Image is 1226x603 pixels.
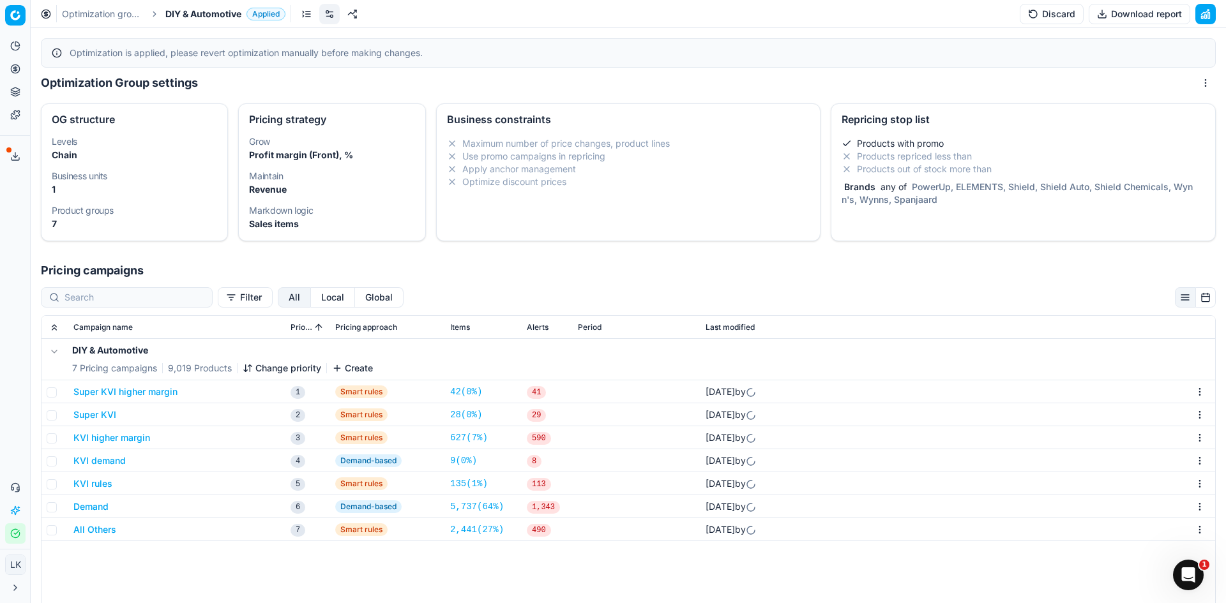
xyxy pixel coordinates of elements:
[243,362,321,375] button: Change priority
[64,291,204,304] input: Search
[291,455,305,468] span: 4
[355,287,404,308] button: global
[291,386,305,399] span: 1
[6,555,25,574] span: LK
[52,184,56,195] strong: 1
[706,431,756,444] div: by
[842,137,1205,150] li: Products with promo
[52,218,57,229] strong: 7
[291,322,312,332] span: Priority
[706,524,735,535] span: [DATE]
[332,362,373,375] button: Create
[1173,560,1204,590] iframe: Intercom live chat
[291,501,305,514] span: 6
[291,409,305,422] span: 2
[706,455,735,466] span: [DATE]
[447,114,810,124] div: Business constraints
[335,322,397,332] span: Pricing approach
[73,500,109,513] button: Demand
[706,523,756,536] div: by
[447,150,810,163] li: Use promo campaigns in repricing
[311,287,355,308] button: local
[165,8,241,20] span: DIY & Automotive
[335,408,388,421] span: Smart rules
[312,321,325,334] button: Sorted by Priority ascending
[527,386,546,399] span: 41
[450,500,504,513] a: 5,737(64%)
[450,454,477,467] a: 9(0%)
[527,322,549,332] span: Alerts
[706,408,756,421] div: by
[249,114,414,124] div: Pricing strategy
[278,287,311,308] button: all
[527,455,541,468] span: 8
[73,477,112,490] button: KVI rules
[52,149,77,160] strong: Chain
[165,8,285,20] span: DIY & AutomotiveApplied
[246,8,285,20] span: Applied
[73,431,150,444] button: KVI higher margin
[450,322,470,332] span: Items
[842,150,1205,163] li: Products repriced less than
[842,181,1193,205] span: PowerUp, ELEMENTS, Shield, Shield Auto, Shield Chemicals, Wynn's, Wynns, Spanjaard
[72,362,157,375] span: 7 Pricing campaigns
[335,454,402,467] span: Demand-based
[447,163,810,175] li: Apply anchor management
[249,184,287,195] strong: Revenue
[1020,4,1084,24] button: Discard
[527,478,551,491] span: 113
[73,454,126,467] button: KVI demand
[447,137,810,150] li: Maximum number of price changes, product lines
[450,477,488,490] a: 135(1%)
[335,523,388,536] span: Smart rules
[527,409,546,422] span: 29
[527,501,560,514] span: 1,343
[706,500,756,513] div: by
[1089,4,1190,24] button: Download report
[291,432,305,445] span: 3
[62,8,285,20] nav: breadcrumb
[47,320,62,335] button: Expand all
[335,477,388,490] span: Smart rules
[291,478,305,491] span: 5
[73,408,116,421] button: Super KVI
[335,431,388,444] span: Smart rules
[706,477,756,490] div: by
[842,181,878,192] span: Brands
[842,163,1205,175] li: Products out of stock more than
[335,385,388,398] span: Smart rules
[72,344,373,357] h5: DIY & Automotive
[450,431,488,444] a: 627(7%)
[527,432,551,445] span: 590
[706,454,756,467] div: by
[706,386,735,397] span: [DATE]
[842,114,1205,124] div: Repricing stop list
[1199,560,1209,570] span: 1
[52,114,217,124] div: OG structure
[52,172,217,181] dt: Business units
[706,478,735,489] span: [DATE]
[450,523,504,536] a: 2,441(27%)
[73,385,178,398] button: Super KVI higher margin
[450,385,482,398] a: 42(0%)
[878,181,909,192] span: any of
[706,432,735,443] span: [DATE]
[70,47,1205,59] div: Optimization is applied, please revert optimization manually before making changes.
[249,137,414,146] dt: Grow
[31,262,1226,279] h1: Pricing campaigns
[578,322,602,332] span: Period
[249,206,414,215] dt: Markdown logic
[450,408,482,421] a: 28(0%)
[218,287,273,308] button: Filter
[447,175,810,188] li: Optimize discount prices
[249,149,353,160] strong: Profit margin (Front), %
[62,8,144,20] a: Optimization groups
[52,137,217,146] dt: Levels
[706,322,755,332] span: Last modified
[73,322,133,332] span: Campaign name
[5,555,26,575] button: LK
[291,524,305,537] span: 7
[706,501,735,512] span: [DATE]
[335,500,402,513] span: Demand-based
[249,172,414,181] dt: Maintain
